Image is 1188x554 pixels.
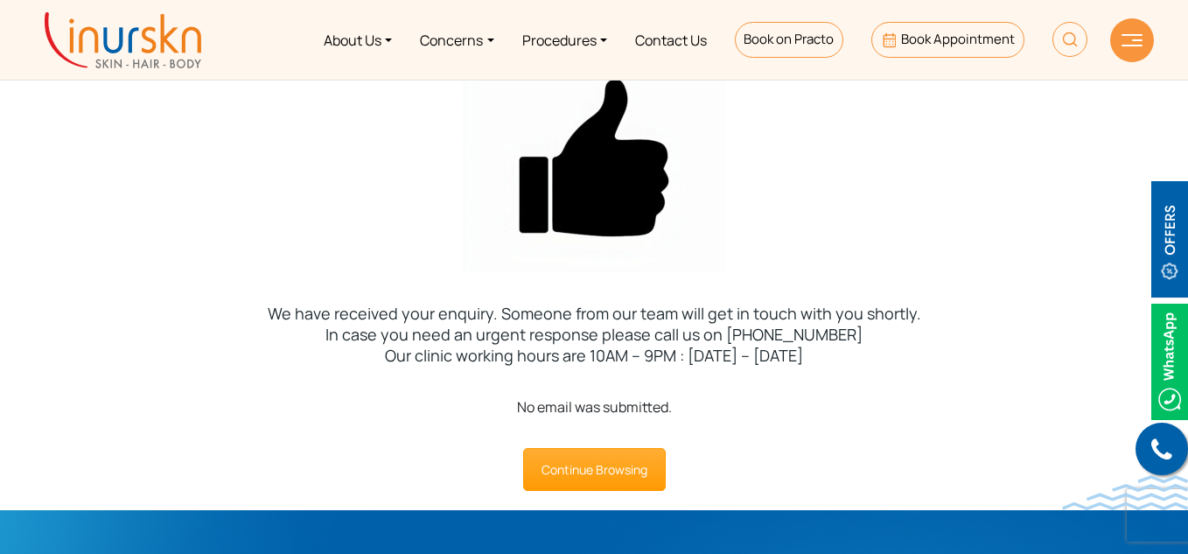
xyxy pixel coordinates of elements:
a: About Us [310,7,406,73]
a: Procedures [508,7,621,73]
img: thank you [463,44,725,272]
img: bluewave [1062,475,1188,510]
a: Concerns [406,7,507,73]
img: HeaderSearch [1052,22,1087,57]
a: Contact Us [621,7,721,73]
a: Continue Browsing [523,448,666,491]
a: Book Appointment [871,22,1024,58]
a: Book on Practo [735,22,843,58]
img: Whatsappicon [1151,304,1188,420]
a: Whatsappicon [1151,350,1188,369]
span: Book Appointment [901,30,1015,48]
span: Book on Practo [744,30,834,48]
img: offerBt [1151,181,1188,298]
img: inurskn-logo [45,12,201,68]
img: hamLine.svg [1122,34,1143,46]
